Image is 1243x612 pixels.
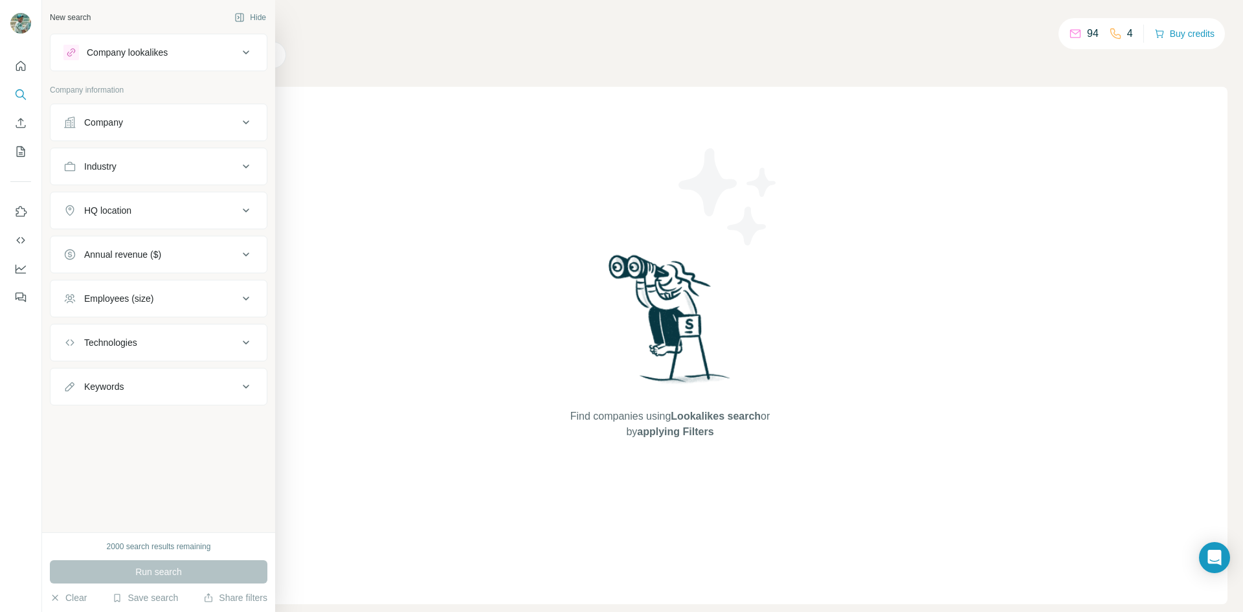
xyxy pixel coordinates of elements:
[10,13,31,34] img: Avatar
[50,195,267,226] button: HQ location
[10,257,31,280] button: Dashboard
[84,248,161,261] div: Annual revenue ($)
[10,229,31,252] button: Use Surfe API
[84,380,124,393] div: Keywords
[10,286,31,309] button: Feedback
[637,426,713,437] span: applying Filters
[10,83,31,106] button: Search
[50,371,267,402] button: Keywords
[50,591,87,604] button: Clear
[84,160,117,173] div: Industry
[50,37,267,68] button: Company lookalikes
[10,54,31,78] button: Quick start
[1154,25,1215,43] button: Buy credits
[1127,26,1133,41] p: 4
[50,12,91,23] div: New search
[10,200,31,223] button: Use Surfe on LinkedIn
[50,327,267,358] button: Technologies
[50,151,267,182] button: Industry
[113,16,1227,34] h4: Search
[203,591,267,604] button: Share filters
[84,116,123,129] div: Company
[107,541,211,552] div: 2000 search results remaining
[10,140,31,163] button: My lists
[50,84,267,96] p: Company information
[50,283,267,314] button: Employees (size)
[87,46,168,59] div: Company lookalikes
[84,292,153,305] div: Employees (size)
[10,111,31,135] button: Enrich CSV
[603,251,737,396] img: Surfe Illustration - Woman searching with binoculars
[225,8,275,27] button: Hide
[671,411,761,422] span: Lookalikes search
[50,107,267,138] button: Company
[1199,542,1230,573] div: Open Intercom Messenger
[84,336,137,349] div: Technologies
[670,139,787,255] img: Surfe Illustration - Stars
[566,409,774,440] span: Find companies using or by
[112,591,178,604] button: Save search
[84,204,131,217] div: HQ location
[50,239,267,270] button: Annual revenue ($)
[1087,26,1099,41] p: 94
